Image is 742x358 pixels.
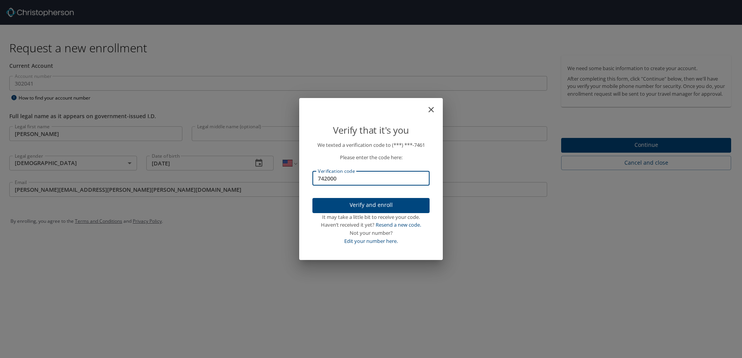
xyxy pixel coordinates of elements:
a: Edit your number here. [344,238,398,244]
button: close [430,101,440,110]
button: Verify and enroll [312,198,430,213]
div: Not your number? [312,229,430,237]
a: Resend a new code. [376,221,421,228]
div: It may take a little bit to receive your code. [312,213,430,221]
span: Verify and enroll [319,200,423,210]
p: We texted a verification code to (***) ***- 7461 [312,141,430,149]
p: Please enter the code here: [312,153,430,162]
p: Verify that it's you [312,123,430,138]
div: Haven’t received it yet? [312,221,430,229]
